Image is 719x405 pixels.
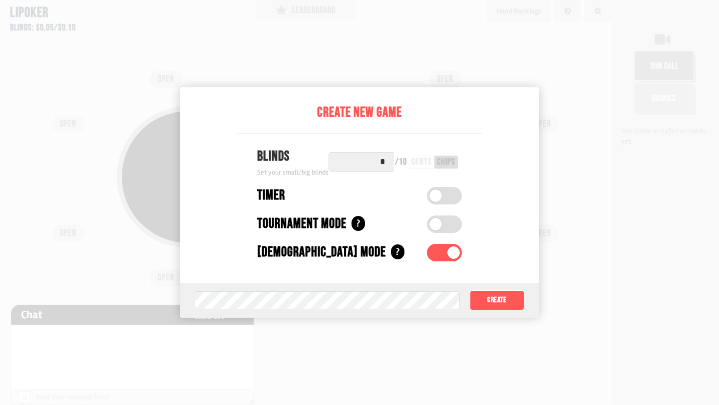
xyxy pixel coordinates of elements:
div: chips [437,158,455,167]
div: Create New Game [237,102,482,123]
div: cents [411,158,432,167]
div: Timer [257,185,285,206]
div: [DEMOGRAPHIC_DATA] Mode [257,242,386,263]
div: Set your small/big blinds [257,167,329,178]
div: ? [391,244,404,259]
button: Create [470,290,524,310]
div: Tournament Mode [257,213,347,234]
div: Blinds [257,146,329,167]
div: / 10 [395,158,407,167]
div: ? [352,216,365,231]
